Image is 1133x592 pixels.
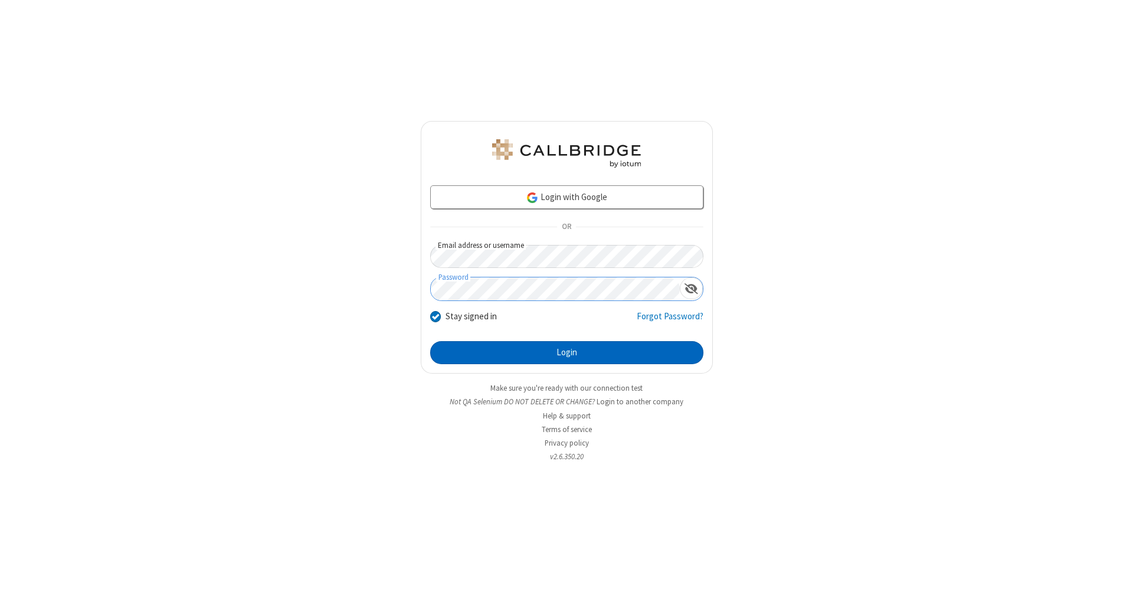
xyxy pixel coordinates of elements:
[545,438,589,448] a: Privacy policy
[430,245,703,268] input: Email address or username
[431,277,680,300] input: Password
[430,185,703,209] a: Login with Google
[557,219,576,236] span: OR
[490,139,643,168] img: QA Selenium DO NOT DELETE OR CHANGE
[543,411,591,421] a: Help & support
[446,310,497,323] label: Stay signed in
[526,191,539,204] img: google-icon.png
[542,424,592,434] a: Terms of service
[637,310,703,332] a: Forgot Password?
[421,396,713,407] li: Not QA Selenium DO NOT DELETE OR CHANGE?
[421,451,713,462] li: v2.6.350.20
[490,383,643,393] a: Make sure you're ready with our connection test
[430,341,703,365] button: Login
[597,396,683,407] button: Login to another company
[680,277,703,299] div: Show password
